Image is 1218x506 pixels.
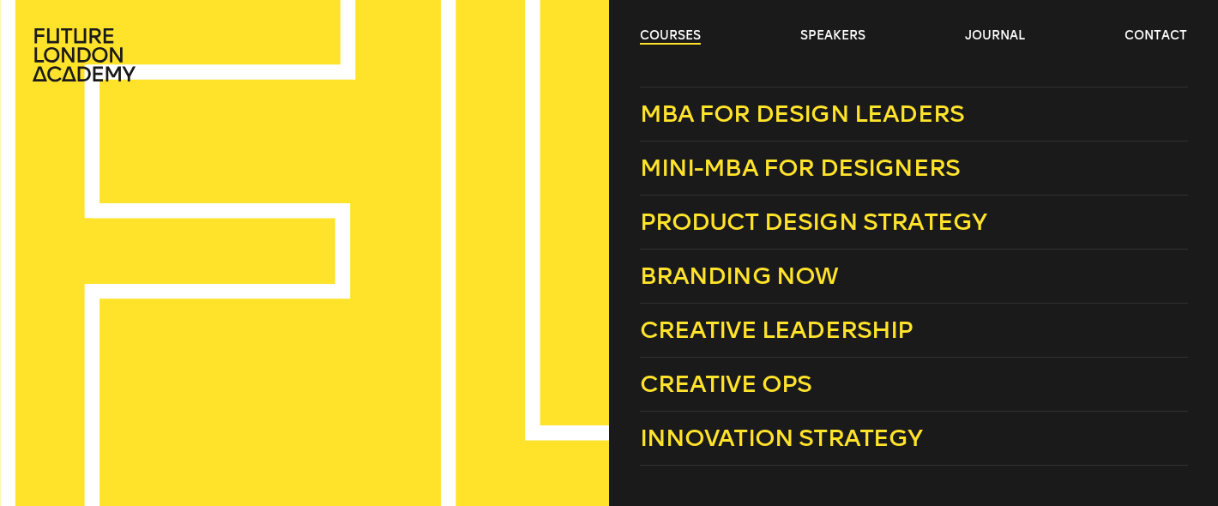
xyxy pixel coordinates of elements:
[640,316,913,344] span: Creative Leadership
[965,27,1025,45] a: journal
[640,208,987,236] span: Product Design Strategy
[640,304,1188,358] a: Creative Leadership
[640,358,1188,412] a: Creative Ops
[640,424,923,452] span: Innovation Strategy
[800,27,865,45] a: speakers
[640,412,1188,466] a: Innovation Strategy
[640,27,701,45] a: courses
[640,262,839,290] span: Branding Now
[640,250,1188,304] a: Branding Now
[640,99,965,128] span: MBA for Design Leaders
[640,370,812,398] span: Creative Ops
[640,87,1188,142] a: MBA for Design Leaders
[640,196,1188,250] a: Product Design Strategy
[640,142,1188,196] a: Mini-MBA for Designers
[640,154,961,182] span: Mini-MBA for Designers
[1125,27,1187,45] a: contact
